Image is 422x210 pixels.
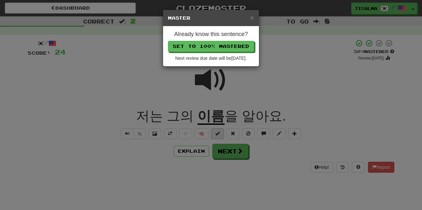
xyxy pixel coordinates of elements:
[250,14,254,21] span: ×
[168,15,254,21] h5: Master
[168,31,254,38] h4: Already know this sentence?
[250,14,254,21] button: Close
[168,41,254,52] button: Set to 100% Mastered
[168,55,254,61] div: Next review due date will be [DATE] .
